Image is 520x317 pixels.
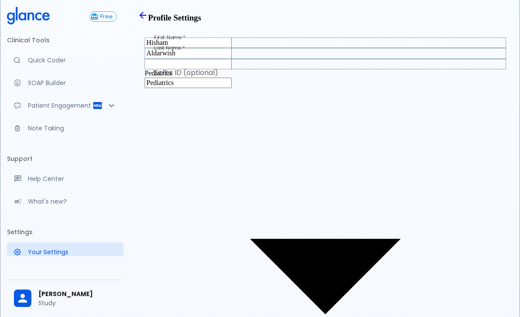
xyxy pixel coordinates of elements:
[7,192,124,211] div: Recent updates and feature releases
[7,169,124,188] a: Get help from our support team
[89,11,124,22] a: Click to view or change your subscription
[89,11,117,22] button: Free
[7,222,124,242] li: Settings
[97,14,116,20] span: Free
[28,56,117,65] p: Quick Coder
[28,78,117,87] p: SOAP Builder
[7,96,124,115] div: Patient Reports & Referrals
[7,242,124,262] a: Manage your settings
[7,30,124,51] li: Clinical Tools
[7,119,124,138] a: Advanced note-taking
[145,78,232,88] input: Select Speciality
[7,51,124,70] a: Moramiz: Find ICD10AM codes instantly
[28,197,117,206] p: What's new?
[138,13,148,22] a: Back
[28,248,117,256] p: Your Settings
[38,299,117,307] p: Study
[7,73,124,92] a: Docugen: Compose a clinical documentation in seconds
[28,124,117,133] p: Note Taking
[28,101,92,110] p: Patient Engagement
[28,174,117,183] p: Help Center
[145,69,506,77] div: Pediatrics
[7,148,124,169] li: Support
[7,283,124,314] div: [PERSON_NAME]Study
[38,290,117,299] span: [PERSON_NAME]
[138,10,513,23] h3: Profile Settings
